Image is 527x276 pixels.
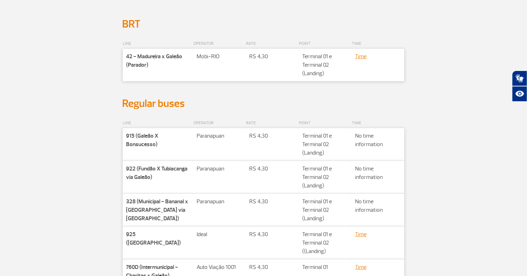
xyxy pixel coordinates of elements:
strong: 925 ([GEOGRAPHIC_DATA]) [126,231,181,246]
td: No time information [352,194,405,227]
p: Paranapuan [197,164,242,173]
h2: BRT [122,18,405,31]
td: Terminal 01 e Terminal 02 (Landing) [299,49,352,82]
strong: 42 - Madureira x Galeão (Parador) [126,53,182,68]
a: Time [355,264,366,271]
p: TIME [352,40,404,48]
p: R$ 4,30 [249,263,295,271]
a: Time [355,231,366,238]
button: Abrir tradutor de língua de sinais. [512,71,527,86]
td: Terminal 01 e Terminal 02 (Landing) [299,161,352,194]
th: POINT [299,39,352,49]
th: RATE [246,119,299,128]
th: POINT [299,119,352,128]
td: Terminal 01 e Terminal 02 (Landing) [299,128,352,161]
td: Terminal 01 e Terminal 02 ((Landing) [299,227,352,259]
p: R$ 4,30 [249,197,295,206]
a: Time [355,53,366,60]
p: R$ 4,30 [249,52,295,61]
strong: 922 (Fundão X Tubiacanga via Galeão) [126,165,188,181]
div: Plugin de acessibilidade da Hand Talk. [512,71,527,102]
button: Abrir recursos assistivos. [512,86,527,102]
p: No time information [355,164,401,181]
p: R$ 4,30 [249,164,295,173]
p: Paranapuan [197,132,242,140]
p: TIME [352,119,404,127]
p: Mobi-RIO [197,52,242,61]
p: Ideal [197,230,242,239]
td: Paranapuan [193,194,246,227]
p: LINE [123,119,193,127]
strong: 915 (Galeão X Bonsucesso) [126,132,158,148]
p: OPERATOR [193,119,245,127]
h2: Regular buses [122,97,405,110]
p: Auto Viação 1001 [197,263,242,271]
strong: 328 (Municipal - Bananal x [GEOGRAPHIC_DATA] via [GEOGRAPHIC_DATA]) [126,198,188,222]
p: R$ 4,30 [249,132,295,140]
p: LINE [123,40,193,48]
td: Terminal 01 e Terminal 02 (Landing) [299,194,352,227]
p: No time information [355,132,401,149]
p: OPERATOR [193,40,245,48]
p: RATE [246,40,298,48]
p: R$ 4,30 [249,230,295,239]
